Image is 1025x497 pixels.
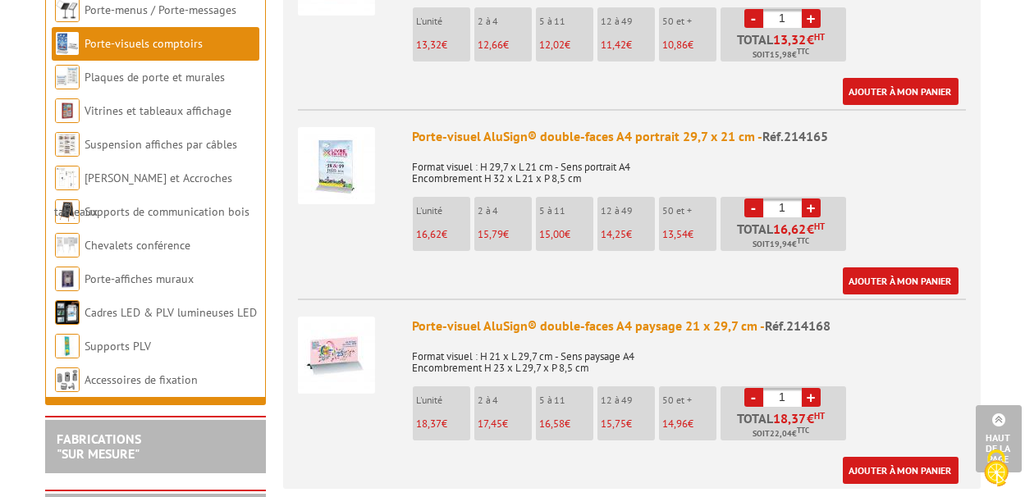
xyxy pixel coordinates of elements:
p: € [478,39,532,51]
p: 5 à 11 [540,16,593,27]
img: Plaques de porte et murales [55,65,80,89]
img: Supports PLV [55,334,80,358]
a: - [744,388,763,407]
p: 50 et + [663,205,716,217]
span: € [807,412,814,425]
a: Vitrines et tableaux affichage [85,103,232,118]
p: € [540,39,593,51]
p: Total [725,412,846,440]
span: 17,45 [478,417,503,431]
img: Porte-visuel AluSign® double-faces A4 portrait 29,7 x 21 cm [298,127,375,204]
span: 16,62 [417,227,442,241]
span: 11,42 [602,38,627,52]
button: Cookies (fenêtre modale) [968,441,1025,497]
span: 13,54 [663,227,689,241]
sup: HT [814,410,825,422]
img: Cimaises et Accroches tableaux [55,166,80,190]
a: Porte-affiches muraux [85,271,194,286]
img: Porte-affiches muraux [55,267,80,291]
span: 16,62 [773,222,807,235]
p: € [417,39,470,51]
p: € [540,229,593,240]
p: L'unité [417,205,470,217]
span: 15,75 [602,417,627,431]
p: Format visuel : H 21 x L 29,7 cm - Sens paysage A4 Encombrement H 23 x L 29,7 x P 8,5 cm [413,340,966,374]
a: + [802,198,821,217]
p: 12 à 49 [602,205,655,217]
span: € [807,33,814,46]
a: Haut de la page [976,405,1022,472]
sup: TTC [797,426,809,435]
span: 13,32 [417,38,442,52]
img: Chevalets conférence [55,233,80,258]
span: Réf.214165 [763,128,829,144]
p: € [478,418,532,430]
img: Porte-visuel AluSign® double-faces A4 paysage 21 x 29,7 cm [298,317,375,394]
img: Cookies (fenêtre modale) [976,448,1017,489]
p: 2 à 4 [478,16,532,27]
span: 10,86 [663,38,689,52]
a: Ajouter à mon panier [843,78,959,105]
p: € [417,418,470,430]
p: Total [725,222,846,251]
img: Accessoires de fixation [55,367,80,392]
a: Accessoires de fixation [85,372,199,387]
a: [PERSON_NAME] et Accroches tableaux [55,171,233,219]
span: € [807,222,814,235]
a: Ajouter à mon panier [843,457,959,484]
sup: HT [814,31,825,43]
p: € [602,229,655,240]
p: 12 à 49 [602,394,655,406]
span: 15,79 [478,227,504,241]
p: € [663,418,716,430]
a: Supports de communication bois [85,204,250,219]
a: Ajouter à mon panier [843,267,959,294]
span: 22,04 [770,427,792,440]
div: Porte-visuel AluSign® double-faces A4 portrait 29,7 x 21 cm - [413,127,966,146]
p: L'unité [417,16,470,27]
span: 13,32 [773,33,807,46]
span: 15,98 [770,48,792,62]
a: Cadres LED & PLV lumineuses LED [85,305,258,320]
div: Porte-visuel AluSign® double-faces A4 paysage 21 x 29,7 cm - [413,317,966,335]
p: 2 à 4 [478,205,532,217]
p: 2 à 4 [478,394,532,406]
p: € [602,39,655,51]
img: Suspension affiches par câbles [55,132,80,157]
img: Porte-visuels comptoirs [55,31,80,56]
sup: TTC [797,236,809,245]
span: 18,37 [773,412,807,425]
a: + [802,388,821,407]
span: 19,94 [770,238,792,251]
p: 5 à 11 [540,205,593,217]
a: FABRICATIONS"Sur Mesure" [57,431,142,462]
p: € [478,229,532,240]
span: Soit € [753,48,809,62]
img: Vitrines et tableaux affichage [55,98,80,123]
a: - [744,198,763,217]
span: 15,00 [540,227,565,241]
p: 50 et + [663,394,716,406]
span: Soit € [753,427,809,440]
span: 16,58 [540,417,565,431]
span: Soit € [753,238,809,251]
p: 12 à 49 [602,16,655,27]
span: 14,25 [602,227,627,241]
a: Porte-visuels comptoirs [85,36,204,51]
a: Porte-menus / Porte-messages [85,2,237,17]
p: € [663,229,716,240]
p: 50 et + [663,16,716,27]
span: 14,96 [663,417,689,431]
img: Cadres LED & PLV lumineuses LED [55,300,80,325]
p: Format visuel : H 29,7 x L 21 cm - Sens portrait A4 Encombrement H 32 x L 21 x P 8,5 cm [413,150,966,185]
a: Suspension affiches par câbles [85,137,238,152]
a: - [744,9,763,28]
span: 12,02 [540,38,565,52]
p: € [417,229,470,240]
span: 12,66 [478,38,504,52]
sup: TTC [797,47,809,56]
p: L'unité [417,394,470,406]
p: 5 à 11 [540,394,593,406]
p: Total [725,33,846,62]
a: + [802,9,821,28]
